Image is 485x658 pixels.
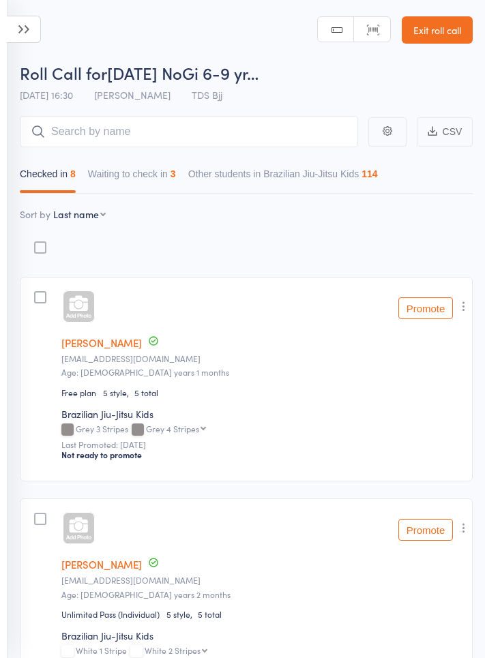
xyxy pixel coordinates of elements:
div: Free plan [61,387,96,398]
div: 8 [70,168,76,179]
span: [PERSON_NAME] [94,88,171,102]
div: White 1 Stripe [61,646,463,657]
button: Waiting to check in3 [88,162,176,193]
small: Last Promoted: [DATE] [61,440,463,449]
div: Brazilian Jiu-Jitsu Kids [61,407,463,421]
div: Unlimited Pass (Individual) [61,608,160,620]
div: 114 [362,168,377,179]
span: 5 total [134,387,158,398]
span: 5 total [198,608,222,620]
a: [PERSON_NAME] [61,557,142,571]
input: Search by name [20,116,358,147]
div: Grey 4 Stripes [146,424,199,433]
small: Dcvplumbing@gmail.com [61,354,463,363]
div: White 2 Stripes [145,646,201,655]
button: Other students in Brazilian Jiu-Jitsu Kids114 [188,162,378,193]
span: Roll Call for [20,61,107,84]
span: [DATE] NoGi 6-9 yr… [107,61,259,84]
a: [PERSON_NAME] [61,335,142,350]
button: Promote [398,519,453,541]
small: Alison.byrne94@outlook.com [61,575,463,585]
div: Brazilian Jiu-Jitsu Kids [61,629,463,642]
div: Grey 3 Stripes [61,424,463,436]
span: 5 style [103,387,134,398]
button: Promote [398,297,453,319]
span: [DATE] 16:30 [20,88,73,102]
span: Age: [DEMOGRAPHIC_DATA] years 2 months [61,588,231,600]
div: Not ready to promote [61,449,463,460]
span: Age: [DEMOGRAPHIC_DATA] years 1 months [61,366,229,378]
a: Exit roll call [402,16,473,44]
span: 5 style [166,608,198,620]
label: Sort by [20,207,50,221]
span: TDS Bjj [192,88,222,102]
div: Last name [53,207,99,221]
button: CSV [417,117,473,147]
button: Checked in8 [20,162,76,193]
div: 3 [171,168,176,179]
